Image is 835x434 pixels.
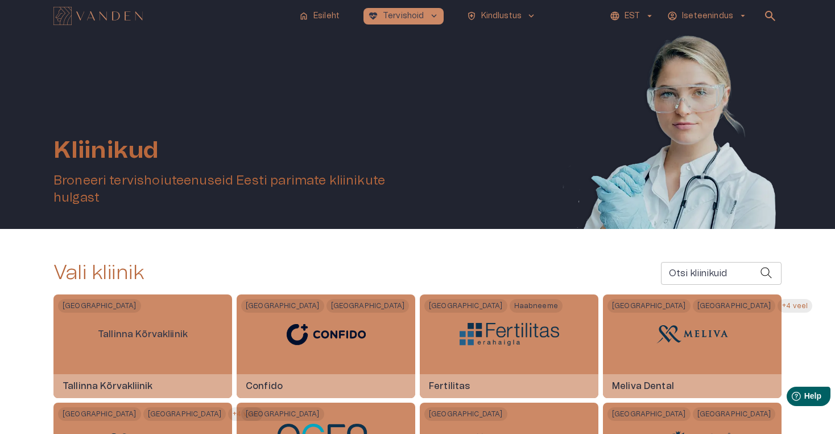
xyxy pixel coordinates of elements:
span: home [299,11,309,21]
h1: Kliinikud [53,137,422,163]
a: [GEOGRAPHIC_DATA]Tallinna KõrvakliinikTallinna Kõrvakliinik [53,294,232,398]
img: Meliva Dental logo [650,317,735,351]
span: arrow_drop_down [738,11,748,21]
span: keyboard_arrow_down [526,11,536,21]
iframe: Help widget launcher [746,382,835,414]
h6: Meliva Dental [603,371,683,402]
img: Vanden logo [53,7,143,25]
a: [GEOGRAPHIC_DATA][GEOGRAPHIC_DATA]Confido logoConfido [237,294,415,398]
h6: Fertilitas [420,371,479,402]
button: health_and_safetyKindlustuskeyboard_arrow_down [462,8,541,24]
img: Fertilitas logo [460,323,559,346]
span: [GEOGRAPHIC_DATA] [424,409,507,419]
button: ecg_heartTervishoidkeyboard_arrow_down [363,8,444,24]
h6: Tallinna Kõrvakliinik [53,371,162,402]
span: +4 veel [228,409,263,419]
span: [GEOGRAPHIC_DATA] [607,301,691,311]
p: Iseteenindus [682,10,733,22]
p: Kindlustus [481,10,522,22]
span: [GEOGRAPHIC_DATA] [424,301,507,311]
a: [GEOGRAPHIC_DATA][GEOGRAPHIC_DATA]+4 veelMeliva Dental logoMeliva Dental [603,294,782,398]
p: Tallinna Kõrvakliinik [89,318,197,350]
a: Navigate to homepage [53,8,290,24]
a: [GEOGRAPHIC_DATA]HaabneemeFertilitas logoFertilitas [420,294,598,398]
span: ecg_heart [368,11,378,21]
span: [GEOGRAPHIC_DATA] [607,409,691,419]
span: Haabneeme [510,301,563,311]
span: [GEOGRAPHIC_DATA] [693,301,776,311]
button: EST [608,8,656,24]
span: search [763,9,777,23]
span: +4 veel [778,301,812,311]
button: Iseteenindusarrow_drop_down [665,8,750,24]
img: Confido logo [276,314,376,354]
span: [GEOGRAPHIC_DATA] [58,301,141,311]
span: keyboard_arrow_down [429,11,439,21]
p: Esileht [313,10,340,22]
span: [GEOGRAPHIC_DATA] [143,409,226,419]
span: [GEOGRAPHIC_DATA] [326,301,410,311]
span: [GEOGRAPHIC_DATA] [693,409,776,419]
h5: Broneeri tervishoiuteenuseid Eesti parimate kliinikute hulgast [53,173,422,206]
button: open search modal [759,5,782,27]
h6: Confido [237,371,292,402]
img: Woman with doctor's equipment [554,32,782,374]
span: [GEOGRAPHIC_DATA] [58,409,141,419]
p: EST [625,10,640,22]
p: Tervishoid [383,10,424,22]
h2: Vali kliinik [53,261,144,285]
span: health_and_safety [466,11,477,21]
span: [GEOGRAPHIC_DATA] [241,301,324,311]
button: homeEsileht [294,8,345,24]
span: [GEOGRAPHIC_DATA] [241,409,324,419]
